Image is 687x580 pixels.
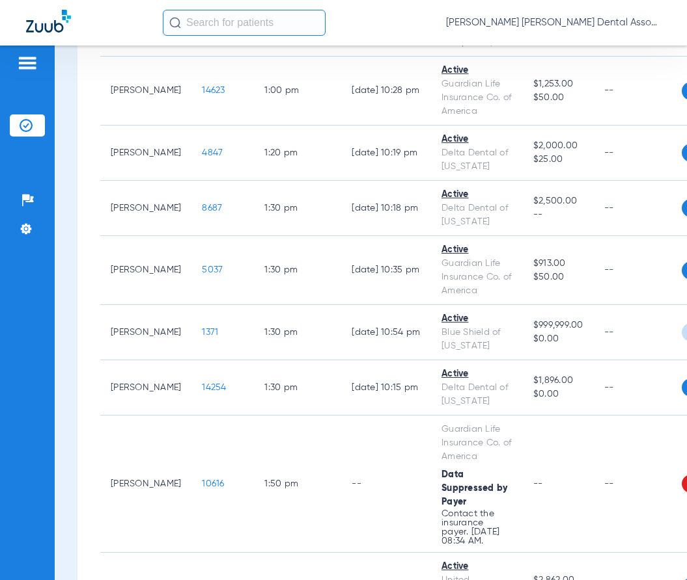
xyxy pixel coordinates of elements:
span: 8687 [202,204,222,213]
span: 14254 [202,383,226,392]
div: Active [442,188,512,202]
span: $1,896.00 [533,374,583,388]
td: [DATE] 10:15 PM [341,360,431,415]
span: $913.00 [533,257,583,270]
td: -- [594,181,682,236]
td: [DATE] 10:18 PM [341,181,431,236]
span: $1,253.00 [533,77,583,91]
span: $50.00 [533,91,583,105]
span: $2,500.00 [533,194,583,208]
div: Active [442,133,512,146]
span: 4847 [202,148,223,157]
td: [DATE] 10:28 PM [341,57,431,125]
td: 1:30 PM [254,181,341,236]
div: Guardian Life Insurance Co. of America [442,257,512,298]
span: $2,000.00 [533,139,583,153]
div: Active [442,243,512,257]
td: [DATE] 10:35 PM [341,236,431,305]
div: Active [442,64,512,77]
span: -- [533,479,543,488]
td: 1:30 PM [254,360,341,415]
td: [PERSON_NAME] [100,236,191,305]
div: Delta Dental of [US_STATE] [442,146,512,174]
span: Data Suppressed by Payer [442,470,507,507]
p: Contact the insurance payer. [DATE] 08:34 AM. [442,509,512,546]
td: 1:50 PM [254,415,341,553]
td: 1:30 PM [254,236,341,305]
img: Search Icon [169,17,181,29]
td: -- [594,57,682,125]
span: 10616 [202,479,224,488]
td: 1:00 PM [254,57,341,125]
span: 1371 [202,328,218,337]
td: [PERSON_NAME] [100,57,191,125]
div: Blue Shield of [US_STATE] [442,326,512,353]
div: Guardian Life Insurance Co. of America [442,77,512,118]
div: Active [442,560,512,573]
td: 1:30 PM [254,305,341,360]
td: [PERSON_NAME] [100,360,191,415]
span: 14623 [202,86,225,95]
td: [DATE] 10:19 PM [341,125,431,181]
td: [DATE] 10:54 PM [341,305,431,360]
span: $999,999.00 [533,319,583,332]
td: -- [594,305,682,360]
td: [PERSON_NAME] [100,415,191,553]
span: $0.00 [533,332,583,346]
span: [PERSON_NAME] [PERSON_NAME] Dental Associates [446,16,661,29]
td: -- [594,360,682,415]
img: Zuub Logo [26,10,71,33]
div: Guardian Life Insurance Co. of America [442,423,512,464]
td: -- [594,415,682,553]
td: -- [341,415,431,553]
td: [PERSON_NAME] [100,305,191,360]
span: $0.00 [533,388,583,401]
span: $25.00 [533,153,583,166]
span: 5037 [202,265,223,274]
td: 1:20 PM [254,125,341,181]
span: -- [533,208,583,222]
td: [PERSON_NAME] [100,181,191,236]
iframe: Chat Widget [622,518,687,580]
div: Delta Dental of [US_STATE] [442,202,512,229]
img: hamburger-icon [17,55,38,71]
div: Active [442,312,512,326]
div: Delta Dental of [US_STATE] [442,381,512,408]
span: $50.00 [533,270,583,284]
div: Active [442,367,512,381]
input: Search for patients [163,10,326,36]
td: [PERSON_NAME] [100,125,191,181]
td: -- [594,125,682,181]
td: -- [594,236,682,305]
